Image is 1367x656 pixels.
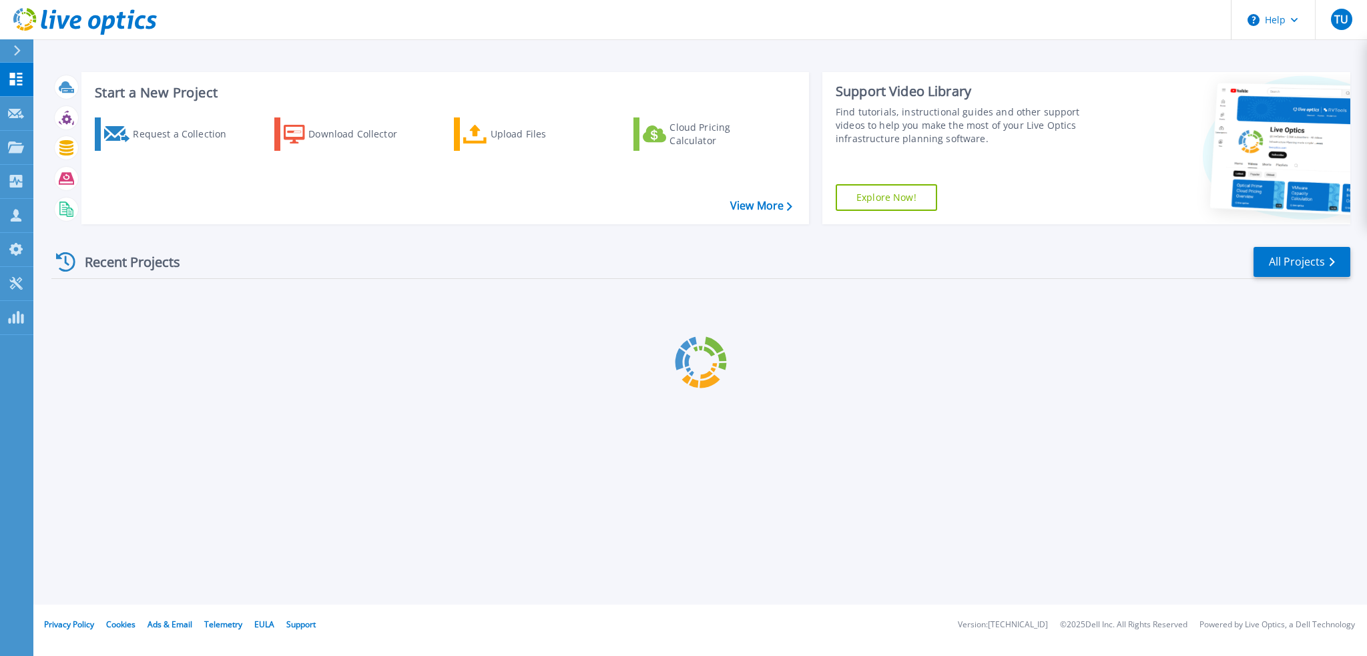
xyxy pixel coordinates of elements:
[1199,621,1355,629] li: Powered by Live Optics, a Dell Technology
[958,621,1048,629] li: Version: [TECHNICAL_ID]
[491,121,597,147] div: Upload Files
[454,117,603,151] a: Upload Files
[669,121,776,147] div: Cloud Pricing Calculator
[254,619,274,630] a: EULA
[286,619,316,630] a: Support
[95,85,792,100] h3: Start a New Project
[1334,14,1348,25] span: TU
[836,184,937,211] a: Explore Now!
[148,619,192,630] a: Ads & Email
[204,619,242,630] a: Telemetry
[44,619,94,630] a: Privacy Policy
[1254,247,1350,277] a: All Projects
[274,117,423,151] a: Download Collector
[133,121,240,147] div: Request a Collection
[836,83,1106,100] div: Support Video Library
[308,121,415,147] div: Download Collector
[1060,621,1187,629] li: © 2025 Dell Inc. All Rights Reserved
[95,117,244,151] a: Request a Collection
[51,246,198,278] div: Recent Projects
[106,619,135,630] a: Cookies
[836,105,1106,145] div: Find tutorials, instructional guides and other support videos to help you make the most of your L...
[633,117,782,151] a: Cloud Pricing Calculator
[730,200,792,212] a: View More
